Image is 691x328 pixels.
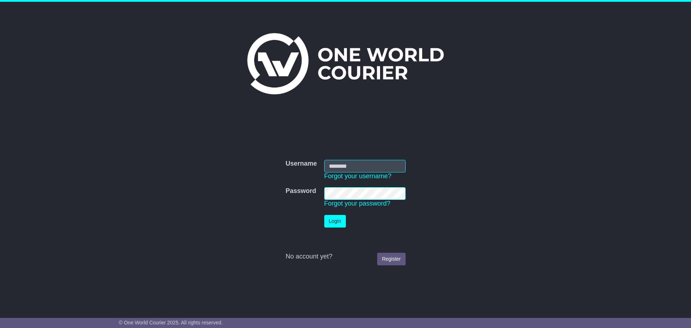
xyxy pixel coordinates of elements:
div: No account yet? [285,253,405,261]
a: Forgot your username? [324,172,392,180]
img: One World [247,33,444,94]
a: Register [377,253,405,265]
label: Username [285,160,317,168]
button: Login [324,215,346,228]
a: Forgot your password? [324,200,390,207]
span: © One World Courier 2025. All rights reserved. [119,320,223,325]
label: Password [285,187,316,195]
